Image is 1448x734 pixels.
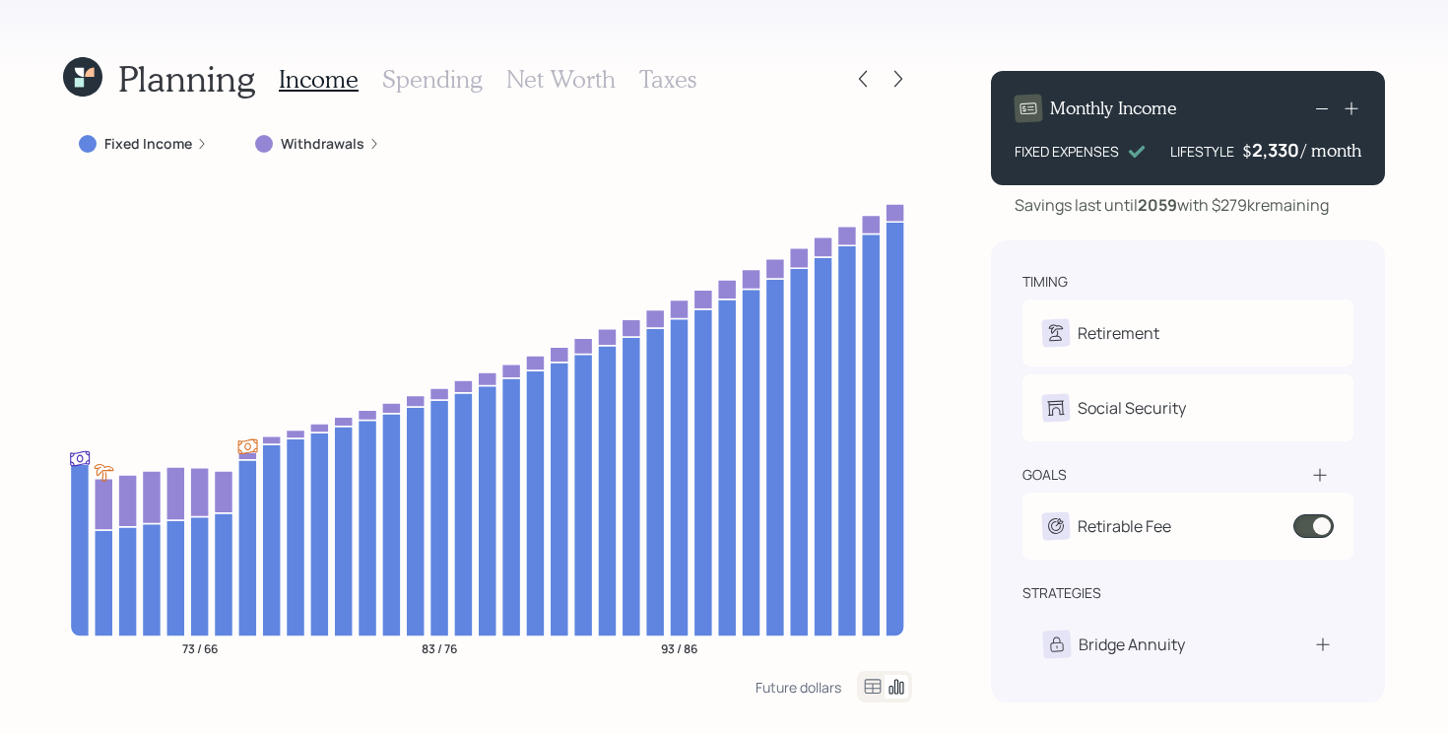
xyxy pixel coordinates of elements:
div: strategies [1022,583,1101,603]
div: goals [1022,465,1067,485]
div: Retirement [1078,321,1159,345]
div: LIFESTYLE [1170,141,1234,162]
h4: Monthly Income [1050,98,1177,119]
h1: Planning [118,57,255,100]
tspan: 93 / 86 [661,639,697,656]
h3: Income [279,65,359,94]
tspan: 73 / 66 [182,639,218,656]
div: Social Security [1078,396,1186,420]
h3: Net Worth [506,65,616,94]
label: Withdrawals [281,134,364,154]
label: Fixed Income [104,134,192,154]
tspan: 83 / 76 [422,639,457,656]
div: Retirable Fee [1078,514,1171,538]
div: 2,330 [1252,138,1301,162]
div: Future dollars [756,678,841,697]
h4: / month [1301,140,1361,162]
div: timing [1022,272,1068,292]
b: 2059 [1138,194,1177,216]
div: FIXED EXPENSES [1015,141,1119,162]
div: Bridge Annuity [1079,633,1185,656]
h3: Spending [382,65,483,94]
h3: Taxes [639,65,696,94]
div: Savings last until with $279k remaining [1015,193,1329,217]
h4: $ [1242,140,1252,162]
